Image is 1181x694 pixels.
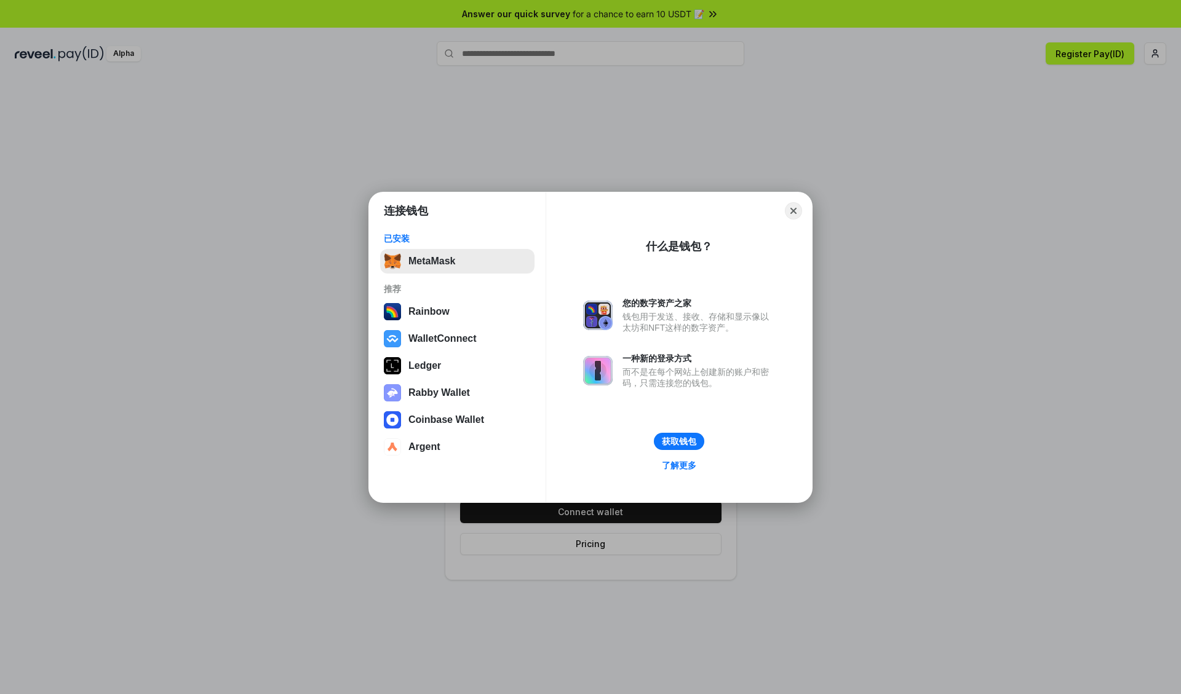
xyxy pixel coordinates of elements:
[380,408,535,432] button: Coinbase Wallet
[380,381,535,405] button: Rabby Wallet
[662,436,696,447] div: 获取钱包
[380,353,535,378] button: Ledger
[408,387,470,398] div: Rabby Wallet
[583,301,613,330] img: svg+xml,%3Csvg%20xmlns%3D%22http%3A%2F%2Fwww.w3.org%2F2000%2Fsvg%22%20fill%3D%22none%22%20viewBox...
[408,306,450,317] div: Rainbow
[785,202,802,219] button: Close
[408,414,484,425] div: Coinbase Wallet
[622,353,775,364] div: 一种新的登录方式
[380,299,535,324] button: Rainbow
[384,203,428,218] h1: 连接钱包
[622,311,775,333] div: 钱包用于发送、接收、存储和显示像以太坊和NFT这样的数字资产。
[583,356,613,385] img: svg+xml,%3Csvg%20xmlns%3D%22http%3A%2F%2Fwww.w3.org%2F2000%2Fsvg%22%20fill%3D%22none%22%20viewBox...
[384,438,401,455] img: svg+xml,%3Csvg%20width%3D%2228%22%20height%3D%2228%22%20viewBox%3D%220%200%2028%2028%22%20fill%3D...
[384,233,531,244] div: 已安装
[380,249,535,274] button: MetaMask
[662,460,696,471] div: 了解更多
[408,441,440,452] div: Argent
[408,333,477,344] div: WalletConnect
[384,411,401,428] img: svg+xml,%3Csvg%20width%3D%2228%22%20height%3D%2228%22%20viewBox%3D%220%200%2028%2028%22%20fill%3D...
[384,384,401,401] img: svg+xml,%3Csvg%20xmlns%3D%22http%3A%2F%2Fwww.w3.org%2F2000%2Fsvg%22%20fill%3D%22none%22%20viewBox...
[384,330,401,347] img: svg+xml,%3Csvg%20width%3D%2228%22%20height%3D%2228%22%20viewBox%3D%220%200%2028%2028%22%20fill%3D...
[622,366,775,388] div: 而不是在每个网站上创建新的账户和密码，只需连接您的钱包。
[654,433,704,450] button: 获取钱包
[380,326,535,351] button: WalletConnect
[384,357,401,374] img: svg+xml,%3Csvg%20xmlns%3D%22http%3A%2F%2Fwww.w3.org%2F2000%2Fsvg%22%20width%3D%2228%22%20height%3...
[384,303,401,320] img: svg+xml,%3Csvg%20width%3D%22120%22%20height%3D%22120%22%20viewBox%3D%220%200%20120%20120%22%20fil...
[622,298,775,309] div: 您的数字资产之家
[384,283,531,294] div: 推荐
[384,253,401,270] img: svg+xml,%3Csvg%20fill%3D%22none%22%20height%3D%2233%22%20viewBox%3D%220%200%2035%2033%22%20width%...
[408,360,441,371] div: Ledger
[646,239,712,254] div: 什么是钱包？
[408,256,455,267] div: MetaMask
[654,457,704,473] a: 了解更多
[380,435,535,459] button: Argent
